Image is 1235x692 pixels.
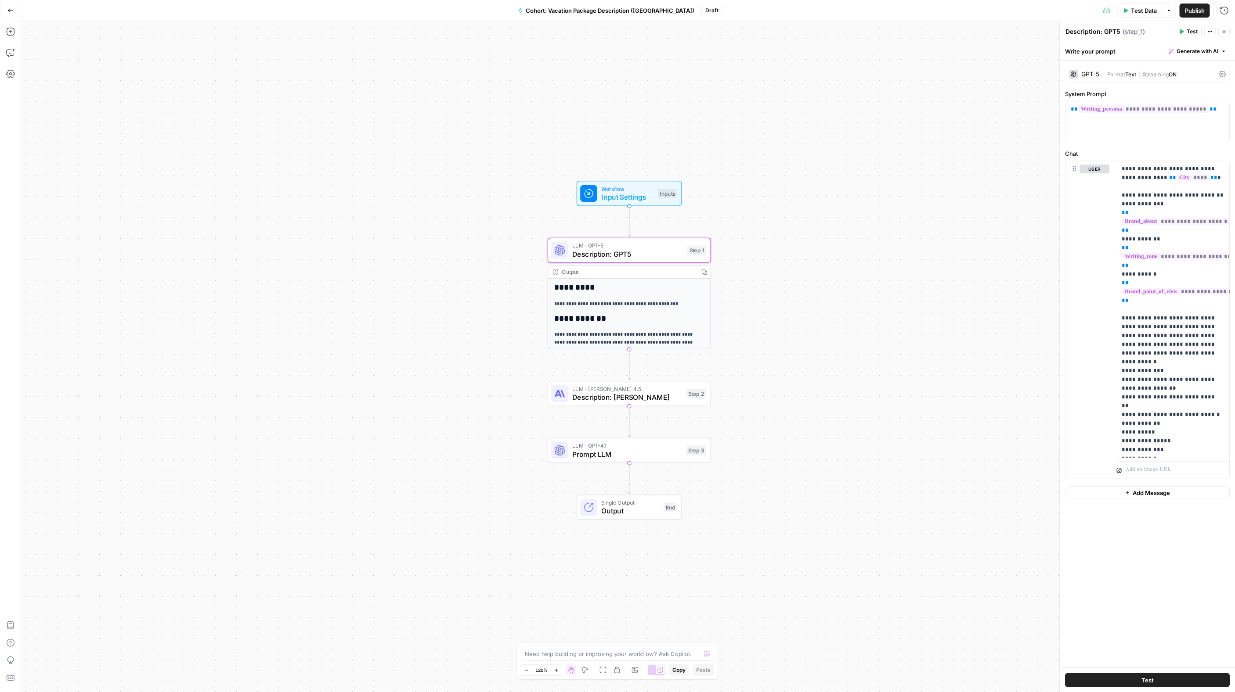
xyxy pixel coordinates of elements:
[1185,6,1205,15] span: Publish
[1187,28,1198,36] span: Test
[628,206,631,237] g: Edge from start to step_1
[686,446,707,455] div: Step 3
[548,381,711,406] div: LLM · [PERSON_NAME] 4.5Description: [PERSON_NAME]Step 2
[686,389,707,398] div: Step 2
[628,406,631,437] g: Edge from step_2 to step_3
[628,463,631,494] g: Edge from step_3 to end
[1117,4,1162,18] button: Test Data
[1131,6,1157,15] span: Test Data
[1065,486,1230,499] button: Add Message
[1141,676,1154,685] span: Test
[572,449,682,459] span: Prompt LLM
[1137,69,1143,78] span: |
[1123,27,1145,36] span: ( step_1 )
[1065,90,1230,98] label: System Prompt
[628,349,631,380] g: Edge from step_1 to step_2
[669,664,689,676] button: Copy
[1065,673,1230,687] button: Test
[1065,149,1230,158] label: Chat
[572,241,683,250] span: LLM · GPT-5
[1175,26,1202,37] button: Test
[1066,27,1121,36] textarea: Description: GPT5
[535,667,548,674] span: 120%
[672,666,686,674] span: Copy
[696,666,711,674] span: Paste
[687,246,706,255] div: Step 1
[601,185,654,193] span: Workflow
[548,181,711,206] div: WorkflowInput SettingsInputs
[1133,488,1170,497] span: Add Message
[572,385,682,393] span: LLM · [PERSON_NAME] 4.5
[1126,71,1137,78] span: Text
[1066,161,1110,479] div: user
[1103,69,1108,78] span: |
[1080,165,1110,173] button: user
[658,189,677,198] div: Inputs
[572,249,683,259] span: Description: GPT5
[1108,71,1126,78] span: Format
[548,495,711,520] div: Single OutputOutputEnd
[548,438,711,463] div: LLM · GPT-4.1Prompt LLMStep 3
[1166,46,1230,57] button: Generate with AI
[513,4,700,18] button: Cohort: Vacation Package Description ([GEOGRAPHIC_DATA])
[601,192,654,202] span: Input Settings
[1082,71,1100,77] div: GPT-5
[572,441,682,450] span: LLM · GPT-4.1
[526,6,694,15] span: Cohort: Vacation Package Description ([GEOGRAPHIC_DATA])
[664,502,677,512] div: End
[1169,71,1177,78] span: ON
[1177,47,1219,55] span: Generate with AI
[572,392,682,402] span: Description: [PERSON_NAME]
[562,268,694,276] div: Output
[693,664,714,676] button: Paste
[601,506,659,516] span: Output
[705,7,719,14] span: Draft
[1180,4,1210,18] button: Publish
[1143,71,1169,78] span: Streaming
[601,498,659,507] span: Single Output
